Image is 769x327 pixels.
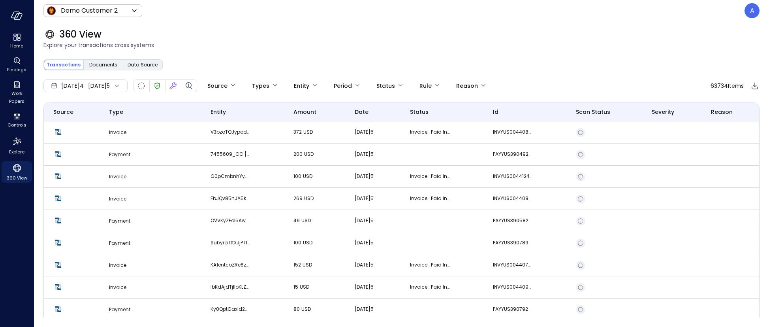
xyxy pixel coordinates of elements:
p: [DATE]5 [355,305,391,313]
p: 200 [293,150,333,158]
div: Amihai Zeltzer [745,3,760,18]
span: USD [301,306,311,312]
div: Rule [419,79,432,93]
span: USD [300,284,309,290]
p: 80 [293,305,333,313]
div: Types [252,79,269,93]
span: USD [303,173,312,180]
p: Invoice : Paid In Full [410,195,449,202]
p: 372 [293,128,333,136]
span: date [355,108,369,116]
p: INVYUS00440838 [493,195,532,202]
p: 269 [293,195,333,202]
img: Netsuite [53,216,63,225]
div: Not Scanned [576,216,585,226]
span: Invoice [109,129,126,136]
span: 360 View [59,28,102,41]
p: PAYYUS390582 [493,217,532,225]
span: Payment [109,306,130,313]
div: Not Scanned [576,238,585,248]
img: Netsuite [53,238,63,248]
img: Icon [47,6,56,15]
span: Type [109,108,123,116]
div: Export to CSV [750,81,760,91]
span: Home [10,42,23,50]
span: Explore your transactions cross systems [43,41,760,49]
div: Reason [456,79,478,93]
p: Invoice : Paid In Full [410,172,449,180]
span: USD [303,239,312,246]
p: [DATE]5 [355,195,391,202]
div: Not Scanned [576,305,585,314]
span: Data Source [128,61,158,69]
p: [DATE]5 [355,150,391,158]
div: Home [2,32,32,51]
div: Period [334,79,352,93]
p: KA1entcoZRe8zUX2FCqnRUmsOvtqwrSI6upNamvv_CC Smart & Sexy / Division of Ariela and Associates LLC [211,261,250,269]
span: Invoice [109,262,126,268]
span: USD [303,261,312,268]
div: Status [376,79,395,93]
p: INVYUS00440758 [493,261,532,269]
p: 49 [293,217,333,225]
span: amount [293,108,316,116]
span: Invoice [109,195,126,202]
p: PAYYUS390789 [493,239,532,247]
p: Invoice : Paid In Full [410,283,449,291]
div: Explore [2,134,32,157]
div: Not Scanned [576,194,585,204]
img: Netsuite [53,282,63,292]
span: Findings [7,66,26,74]
p: Demo Customer 2 [61,6,118,15]
span: Transactions [47,61,81,69]
span: Severity [652,108,674,116]
div: Not Scanned [138,82,145,89]
p: [DATE]5 [355,172,391,180]
span: Payment [109,240,130,246]
p: PAYYUS390492 [493,150,532,158]
p: oVVKyZFoI5Aws58Cxy1zYaEvlSUWPqxujCdmjIaa_SS [PERSON_NAME] [211,217,250,225]
img: Netsuite [53,304,63,314]
p: 15 [293,283,333,291]
span: id [493,108,498,116]
p: [DATE]5 [355,239,391,247]
p: [DATE]5 [355,217,391,225]
span: [DATE]4 [61,81,84,90]
p: PAYYUS390792 [493,305,532,313]
p: INVYUS00441244 [493,172,532,180]
p: Invoice : Paid In Full [410,261,449,269]
img: Netsuite [53,194,63,203]
div: Entity [294,79,309,93]
div: Controls [2,111,32,130]
span: USD [304,195,314,202]
span: USD [304,151,314,157]
span: Documents [89,61,117,69]
span: 360 View [7,174,27,182]
span: USD [303,129,313,135]
div: Work Papers [2,79,32,106]
span: USD [301,217,311,224]
img: Netsuite [53,127,63,137]
p: Ky0QptGaxId2NoEv12mhzMZPjl5xRG9XBaQ7tL5G_CC Sage and Paige Collective Pty Ltd [211,305,250,313]
p: 152 [293,261,333,269]
div: Not Scanned [576,150,585,159]
p: G0pCmbnhYyuXdO7PT7GRarNRHJL57QCgrjj1d7cU_CC shortyLOVE LLC [211,172,250,180]
span: entity [211,108,226,116]
div: Finding [184,81,194,91]
span: 63734 Items [711,81,744,90]
span: Scan Status [576,108,610,116]
p: 7455609_CC [DOMAIN_NAME] [211,150,250,158]
p: [DATE]5 [355,283,391,291]
p: A [750,6,754,15]
p: 100 [293,239,333,247]
p: [DATE]5 [355,128,391,136]
span: Payment [109,151,130,158]
div: Fixed [168,81,178,91]
span: Invoice [109,284,126,291]
p: ebJQv85hJA5kVvFnmHAXHW9etTolpexOmjqpNCFW_SS L[PERSON_NAME]Jewelers [211,195,250,202]
span: Explore [9,148,24,156]
p: IbKdAjdTjIIoKLZkThulMNTgpvPugoBcbZ9VluEl_SS [PERSON_NAME] [211,283,250,291]
img: Netsuite [53,260,63,270]
div: Not Scanned [576,128,585,137]
span: Invoice [109,173,126,180]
